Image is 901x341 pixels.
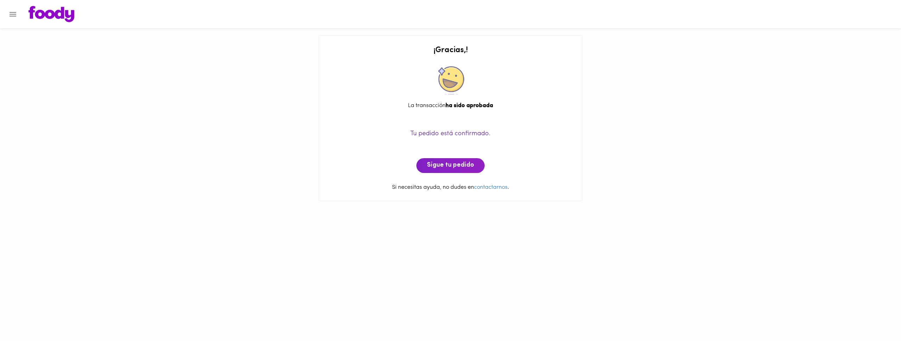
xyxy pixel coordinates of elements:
[427,162,474,169] span: Sigue tu pedido
[410,131,491,137] span: Tu pedido está confirmado.
[29,6,74,22] img: logo.png
[326,184,575,192] p: Si necesitas ayuda, no dudes en .
[326,46,575,55] h2: ¡ Gracias , !
[474,185,508,190] a: contactarnos
[446,103,493,108] b: ha sido aprobada
[416,158,485,173] button: Sigue tu pedido
[4,6,21,23] button: Menu
[860,300,894,334] iframe: Messagebird Livechat Widget
[436,66,465,95] img: approved.png
[326,102,575,110] div: La transacción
